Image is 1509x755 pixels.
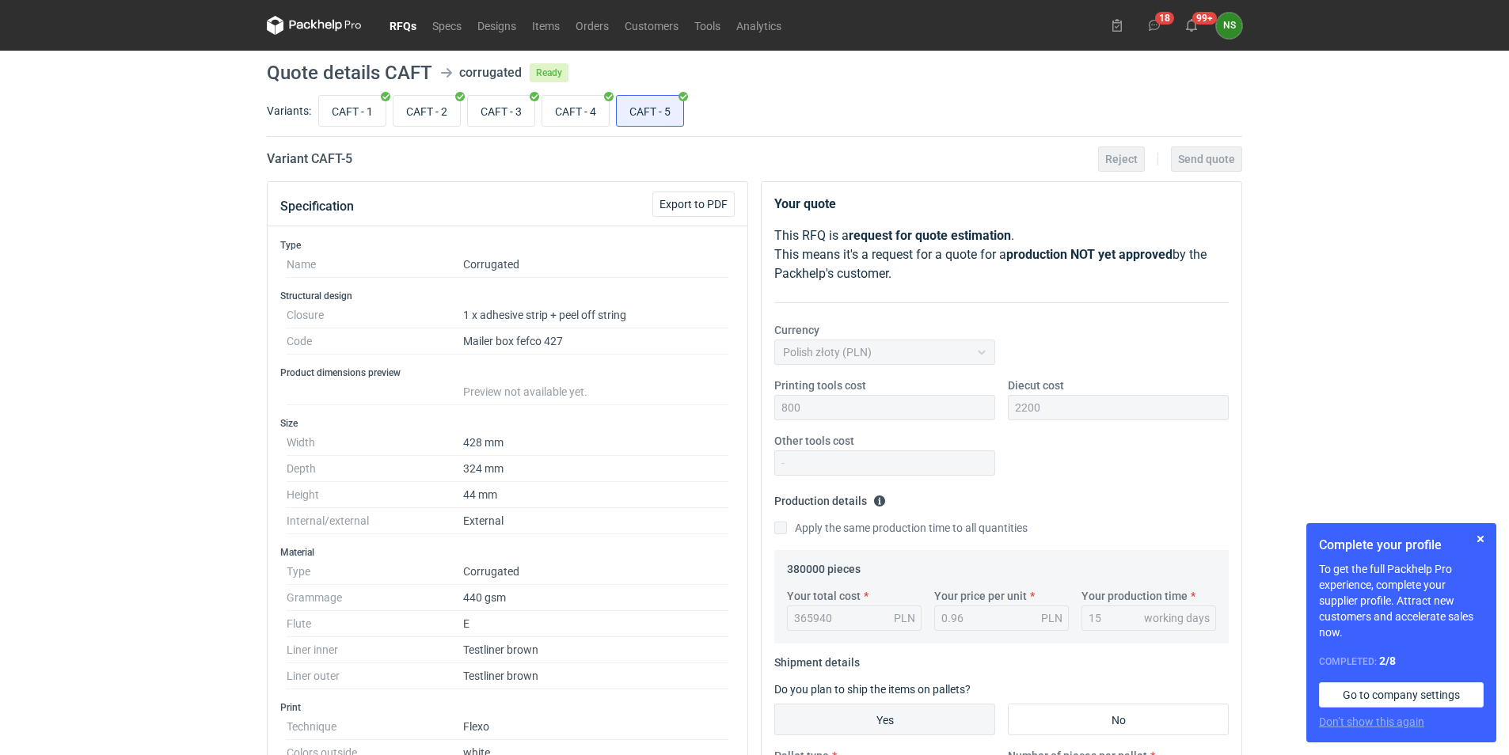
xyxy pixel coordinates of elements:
a: Customers [617,16,686,35]
div: PLN [1041,610,1062,626]
button: 18 [1142,13,1167,38]
label: Other tools cost [774,433,854,449]
dd: Testliner brown [463,663,728,689]
dt: Grammage [287,585,463,611]
dd: External [463,508,728,534]
dd: 440 gsm [463,585,728,611]
h3: Product dimensions preview [280,366,735,379]
dd: 324 mm [463,456,728,482]
a: Designs [469,16,524,35]
dd: 44 mm [463,482,728,508]
a: Specs [424,16,469,35]
svg: Packhelp Pro [267,16,362,35]
label: CAFT - 4 [542,95,610,127]
dd: Corrugated [463,252,728,278]
p: To get the full Packhelp Pro experience, complete your supplier profile. Attract new customers an... [1319,561,1484,640]
label: Apply the same production time to all quantities [774,520,1028,536]
dd: Corrugated [463,559,728,585]
label: Diecut cost [1008,377,1064,393]
h1: Quote details CAFT [267,63,432,82]
h3: Type [280,239,735,252]
button: Reject [1098,146,1145,172]
dt: Height [287,482,463,508]
label: CAFT - 1 [318,95,386,127]
strong: request for quote estimation [849,228,1011,243]
dt: Closure [287,302,463,328]
legend: Shipment details [774,650,860,669]
button: Skip for now [1471,529,1490,548]
label: CAFT - 5 [616,95,684,127]
a: Go to company settings [1319,682,1484,708]
span: Preview not available yet. [463,385,587,398]
h3: Material [280,546,735,559]
label: Currency [774,322,819,338]
dt: Type [287,559,463,585]
a: Analytics [728,16,789,35]
button: Specification [280,188,354,226]
a: Tools [686,16,728,35]
dd: Flexo [463,714,728,740]
h3: Size [280,417,735,430]
strong: production NOT yet approved [1006,247,1173,262]
button: NS [1216,13,1242,39]
dt: Liner inner [287,637,463,663]
h3: Print [280,701,735,714]
dd: 1 x adhesive strip + peel off string [463,302,728,328]
button: 99+ [1179,13,1204,38]
dt: Name [287,252,463,278]
label: Variants: [267,103,311,119]
label: CAFT - 3 [467,95,535,127]
div: Natalia Stępak [1216,13,1242,39]
label: Your total cost [787,588,861,604]
a: RFQs [382,16,424,35]
dd: 428 mm [463,430,728,456]
p: This RFQ is a . This means it's a request for a quote for a by the Packhelp's customer. [774,226,1229,283]
strong: 2 / 8 [1379,654,1396,667]
div: PLN [894,610,915,626]
dt: Liner outer [287,663,463,689]
h2: Variant CAFT - 5 [267,150,352,169]
h1: Complete your profile [1319,536,1484,555]
label: Printing tools cost [774,377,866,393]
dt: Code [287,328,463,355]
dd: E [463,611,728,637]
dt: Depth [287,456,463,482]
dt: Flute [287,611,463,637]
button: Don’t show this again [1319,714,1424,730]
label: Do you plan to ship the items on pallets? [774,683,971,696]
a: Items [524,16,568,35]
span: Reject [1105,154,1138,165]
a: Orders [568,16,617,35]
span: Export to PDF [659,199,728,210]
legend: 380000 pieces [787,556,861,575]
h3: Structural design [280,290,735,302]
button: Send quote [1171,146,1242,172]
legend: Production details [774,488,886,507]
span: Ready [530,63,568,82]
label: Your production time [1081,588,1188,604]
div: corrugated [459,63,522,82]
dd: Mailer box fefco 427 [463,328,728,355]
dd: Testliner brown [463,637,728,663]
dt: Width [287,430,463,456]
strong: Your quote [774,196,836,211]
button: Export to PDF [652,192,735,217]
label: CAFT - 2 [393,95,461,127]
div: Completed: [1319,653,1484,670]
div: working days [1144,610,1210,626]
dt: Technique [287,714,463,740]
span: Send quote [1178,154,1235,165]
label: Your price per unit [934,588,1027,604]
dt: Internal/external [287,508,463,534]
